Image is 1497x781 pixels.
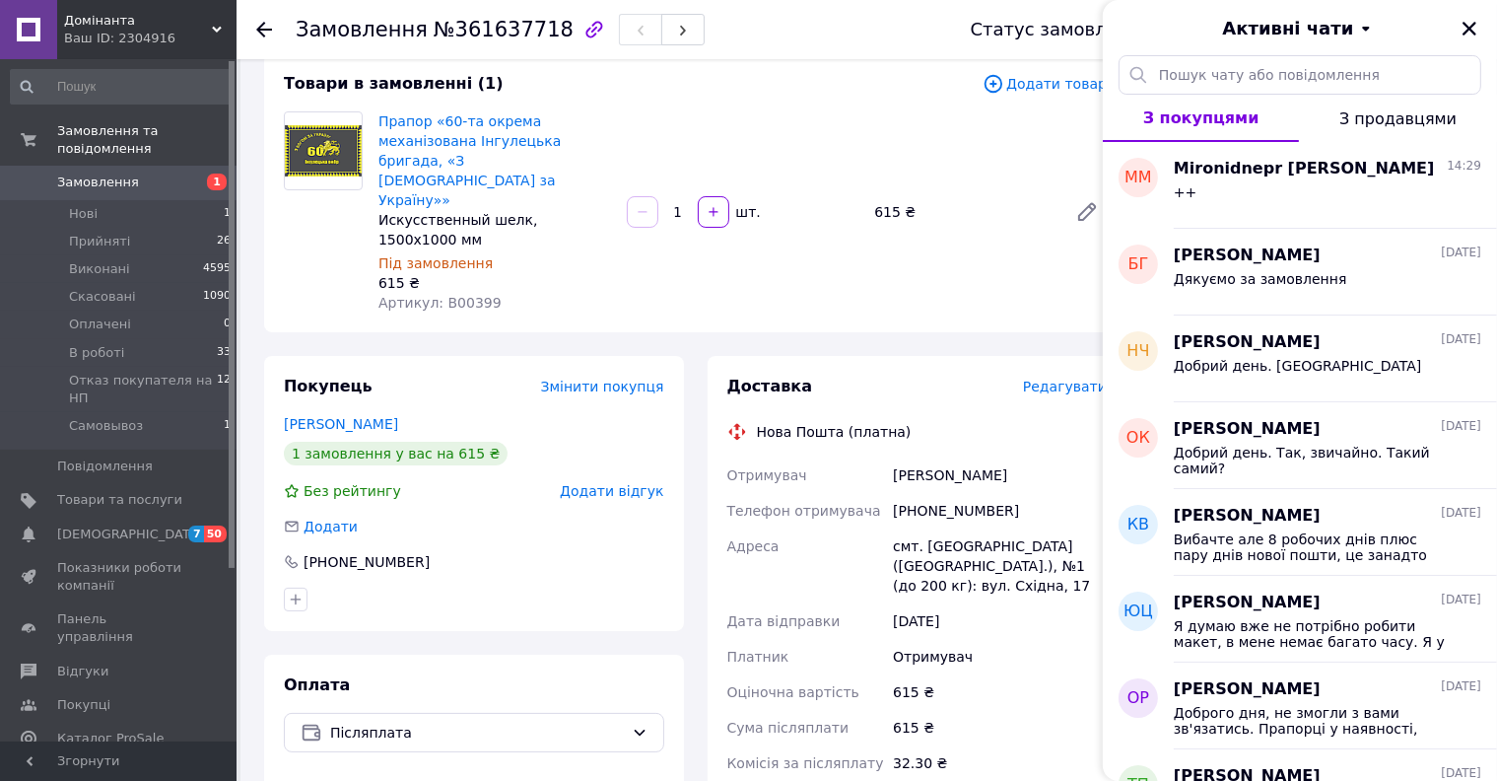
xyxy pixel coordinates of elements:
span: ОР [1127,687,1149,710]
span: [DATE] [1441,678,1481,695]
span: З покупцями [1143,108,1259,127]
span: Нові [69,205,98,223]
div: [DATE] [889,603,1111,639]
div: 615 ₴ [889,710,1111,745]
input: Пошук чату або повідомлення [1119,55,1481,95]
span: Оплачені [69,316,131,333]
a: [PERSON_NAME] [284,416,398,432]
span: [DATE] [1441,505,1481,522]
div: [PERSON_NAME] [889,458,1111,493]
span: [DEMOGRAPHIC_DATA] [57,526,203,543]
span: НЧ [1127,340,1150,363]
span: [DATE] [1441,331,1481,348]
button: КВ[PERSON_NAME][DATE]Вибачте але 8 робочих днів плюс пару днів нової пошти, це занадто довго, хоч... [1103,489,1497,576]
span: Артикул: В00399 [378,295,502,311]
span: Доброго дня, не змогли з вами зв'язатись. Прапорці у наявності, відправка вашого замовлення буде ... [1174,705,1454,737]
span: Післяплата [330,722,624,744]
span: Покупці [57,696,110,714]
span: Адреса [727,538,780,554]
span: Додати [304,519,358,534]
span: БГ [1128,253,1149,276]
button: НЧ[PERSON_NAME][DATE]Добрий день. [GEOGRAPHIC_DATA] [1103,316,1497,402]
span: [PERSON_NAME] [1174,331,1321,354]
span: Отримувач [727,467,807,483]
span: [PERSON_NAME] [1174,418,1321,441]
span: Сума післяплати [727,720,850,736]
span: Скасовані [69,288,136,306]
span: Платник [727,649,789,665]
button: ОК[PERSON_NAME][DATE]Добрий день. Так, звичайно. Такий самий? [1103,402,1497,489]
span: Замовлення [296,18,428,41]
span: Оплата [284,675,350,694]
span: Добрий день. Так, звичайно. Такий самий? [1174,445,1454,476]
div: Повернутися назад [256,20,272,39]
div: 615 ₴ [378,273,611,293]
span: Додати товар [983,73,1107,95]
span: 26 [217,233,231,250]
span: [PERSON_NAME] [1174,505,1321,528]
span: Домінанта [64,12,212,30]
span: Самовывоз [69,417,143,435]
span: 0 [224,316,231,333]
span: Я думаю вже не потрібно робити макет, в мене немає багато часу. Я у Вас замовив два прапора 118 ОМБР [1174,618,1454,650]
span: 1 [224,417,231,435]
span: Добрий день. [GEOGRAPHIC_DATA] [1174,358,1421,374]
span: 4595 [203,260,231,278]
span: [DATE] [1441,592,1481,608]
span: ++ [1174,184,1196,200]
span: 1 [224,205,231,223]
span: Отказ покупателя на НП [69,372,217,407]
span: ОК [1126,427,1150,450]
div: шт. [731,202,763,222]
span: Дякуємо за замовлення [1174,271,1347,287]
span: Виконані [69,260,130,278]
div: смт. [GEOGRAPHIC_DATA] ([GEOGRAPHIC_DATA].), №1 (до 200 кг): вул. Східна, 17 [889,529,1111,603]
div: Искусственный шелк, 1500х1000 мм [378,210,611,249]
span: Комісія за післяплату [727,755,884,771]
span: 50 [204,526,227,542]
div: Статус замовлення [971,20,1152,39]
span: Редагувати [1023,379,1107,394]
div: 32.30 ₴ [889,745,1111,781]
button: ОР[PERSON_NAME][DATE]Доброго дня, не змогли з вами зв'язатись. Прапорці у наявності, відправка ва... [1103,663,1497,749]
span: Відгуки [57,663,108,680]
span: З продавцями [1339,109,1457,128]
button: MМMironidnepr [PERSON_NAME]14:29++ [1103,142,1497,229]
span: Повідомлення [57,458,153,475]
div: [PHONE_NUMBER] [889,493,1111,529]
button: БГ[PERSON_NAME][DATE]Дякуємо за замовлення [1103,229,1497,316]
span: [PERSON_NAME] [1174,245,1321,267]
span: 12 [217,372,231,407]
a: Редагувати [1067,192,1107,232]
span: Вибачте але 8 робочих днів плюс пару днів нової пошти, це занадто довго, хочу наступного вівторка... [1174,532,1454,563]
span: ЮЦ [1123,601,1153,623]
button: Закрити [1458,17,1481,40]
span: Показники роботи компанії [57,559,182,595]
button: З продавцями [1299,95,1497,142]
span: Доставка [727,377,813,395]
span: Панель управління [57,610,182,646]
span: [DATE] [1441,418,1481,435]
span: Каталог ProSale [57,730,164,747]
span: 1090 [203,288,231,306]
span: №361637718 [434,18,574,41]
img: Прапор «60-та окрема механізована Інгулецька бригада, «З Богом за Україну»» [285,125,362,177]
span: Прийняті [69,233,130,250]
div: Ваш ID: 2304916 [64,30,237,47]
div: Отримувач [889,639,1111,674]
button: ЮЦ[PERSON_NAME][DATE]Я думаю вже не потрібно робити макет, в мене немає багато часу. Я у Вас замо... [1103,576,1497,663]
input: Пошук [10,69,233,105]
span: Телефон отримувача [727,503,881,519]
span: Mironidnepr [PERSON_NAME] [1174,158,1435,180]
span: Дата відправки [727,613,841,629]
span: Товари в замовленні (1) [284,74,504,93]
span: Замовлення [57,174,139,191]
span: 1 [207,174,227,190]
span: [DATE] [1441,245,1481,261]
span: В роботі [69,344,124,362]
div: 615 ₴ [866,198,1059,226]
div: Нова Пошта (платна) [752,422,917,442]
button: З покупцями [1103,95,1299,142]
div: [PHONE_NUMBER] [302,552,432,572]
span: [PERSON_NAME] [1174,678,1321,701]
